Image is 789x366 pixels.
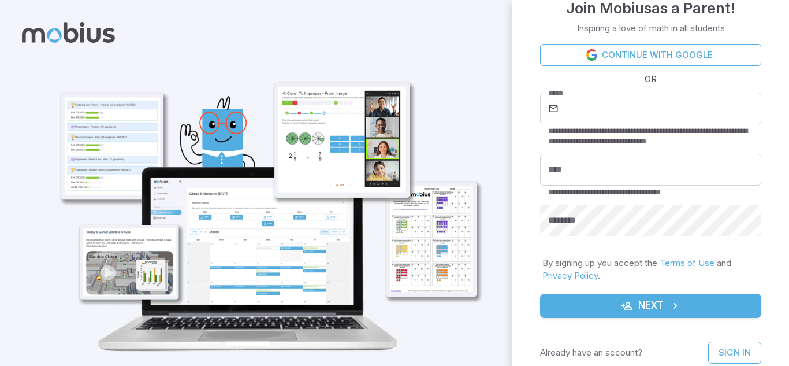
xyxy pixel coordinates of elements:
p: By signing up you accept the and . [542,257,759,282]
p: Inspiring a love of math in all students [577,22,725,35]
img: parent_1-illustration [38,32,492,365]
button: Next [540,294,761,318]
span: OR [642,73,660,86]
a: Sign In [708,342,761,364]
a: Terms of Use [660,257,714,268]
a: Privacy Policy [542,270,598,281]
p: Already have an account? [540,346,642,359]
a: Continue with Google [540,44,761,66]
